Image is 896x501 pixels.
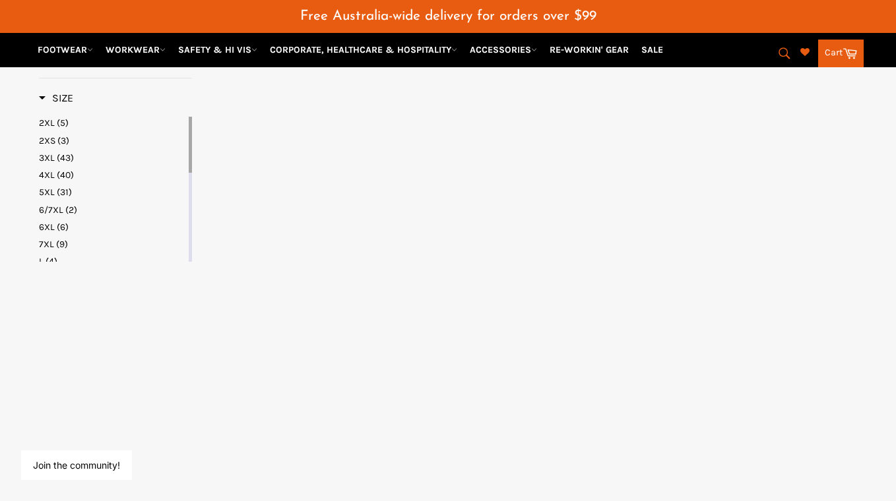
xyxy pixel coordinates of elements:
a: RE-WORKIN' GEAR [544,38,634,61]
a: 6XL [39,221,186,233]
a: L [39,255,186,268]
h3: Size [39,92,73,105]
span: (3) [57,135,69,146]
span: Free Australia-wide delivery for orders over $99 [300,9,596,23]
a: Cart [818,40,864,67]
span: 2XL [39,117,55,129]
a: 3XL [39,152,186,164]
span: 6/7XL [39,204,63,216]
a: WORKWEAR [100,38,171,61]
a: ACCESSORIES [464,38,542,61]
a: FOOTWEAR [32,38,98,61]
span: 3XL [39,152,55,163]
span: 4XL [39,169,55,181]
a: 2XS [39,134,186,147]
button: Join the community! [33,459,120,471]
a: 4XL [39,169,186,181]
a: CORPORATE, HEALTHCARE & HOSPITALITY [265,38,463,61]
span: (5) [57,117,69,129]
span: (43) [57,152,74,163]
span: L [39,256,44,267]
span: Size [39,92,73,104]
span: (4) [46,256,57,267]
span: 6XL [39,221,55,233]
span: (2) [65,204,77,216]
a: 6/7XL [39,204,186,216]
a: SAFETY & HI VIS [173,38,263,61]
a: SALE [636,38,668,61]
a: 2XL [39,117,186,129]
span: (40) [57,169,74,181]
span: 5XL [39,187,55,198]
span: (6) [57,221,69,233]
span: 7XL [39,239,54,250]
a: 7XL [39,238,186,250]
span: (9) [56,239,68,250]
span: (31) [57,187,72,198]
span: 2XS [39,135,55,146]
a: 5XL [39,186,186,198]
